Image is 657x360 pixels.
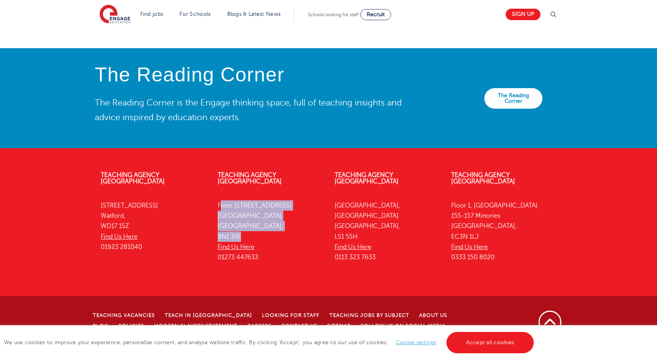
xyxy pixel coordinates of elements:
[218,200,323,263] p: Floor [STREET_ADDRESS] [GEOGRAPHIC_DATA] [GEOGRAPHIC_DATA], BN1 3XF 01273 447633
[506,9,540,20] a: Sign up
[360,9,391,20] a: Recruit
[451,172,515,185] a: Teaching Agency [GEOGRAPHIC_DATA]
[218,243,254,251] a: Find Us Here
[308,12,359,17] span: Schools looking for staff
[119,323,144,329] a: Policies
[4,339,536,345] span: We use cookies to improve your experience, personalise content, and analyse website traffic. By c...
[396,339,437,345] a: Cookie settings
[281,323,317,329] a: Contact Us
[101,172,165,185] a: Teaching Agency [GEOGRAPHIC_DATA]
[451,200,556,263] p: Floor 1, [GEOGRAPHIC_DATA] 155-157 Minories [GEOGRAPHIC_DATA], EC3N 1LJ 0333 150 8020
[247,323,271,329] a: Careers
[95,96,408,124] p: The Reading Corner is the Engage thinking space, full of teaching insights and advice inspired by...
[451,243,488,251] a: Find Us Here
[154,323,237,329] a: Modern Slavery Statement
[335,200,440,263] p: [GEOGRAPHIC_DATA], [GEOGRAPHIC_DATA] [GEOGRAPHIC_DATA], LS1 5SH 0113 323 7633
[367,11,385,17] span: Recruit
[218,172,282,185] a: Teaching Agency [GEOGRAPHIC_DATA]
[419,313,447,318] a: About Us
[179,11,211,17] a: For Schools
[95,64,408,86] h4: The Reading Corner
[484,88,542,109] a: The Reading Corner
[101,200,206,252] p: [STREET_ADDRESS] Watford, WD17 1SZ 01923 281040
[93,313,155,318] a: Teaching Vacancies
[361,323,446,329] a: Follow us on Social Media
[335,243,371,251] a: Find Us Here
[327,323,351,329] a: Sitemap
[165,313,252,318] a: Teach in [GEOGRAPHIC_DATA]
[446,332,534,353] a: Accept all cookies
[335,172,399,185] a: Teaching Agency [GEOGRAPHIC_DATA]
[101,233,137,240] a: Find Us Here
[227,11,281,17] a: Blogs & Latest News
[329,313,409,318] a: Teaching jobs by subject
[140,11,164,17] a: Find jobs
[100,5,130,25] img: Engage Education
[93,323,109,329] a: Blog
[262,313,320,318] a: Looking for staff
